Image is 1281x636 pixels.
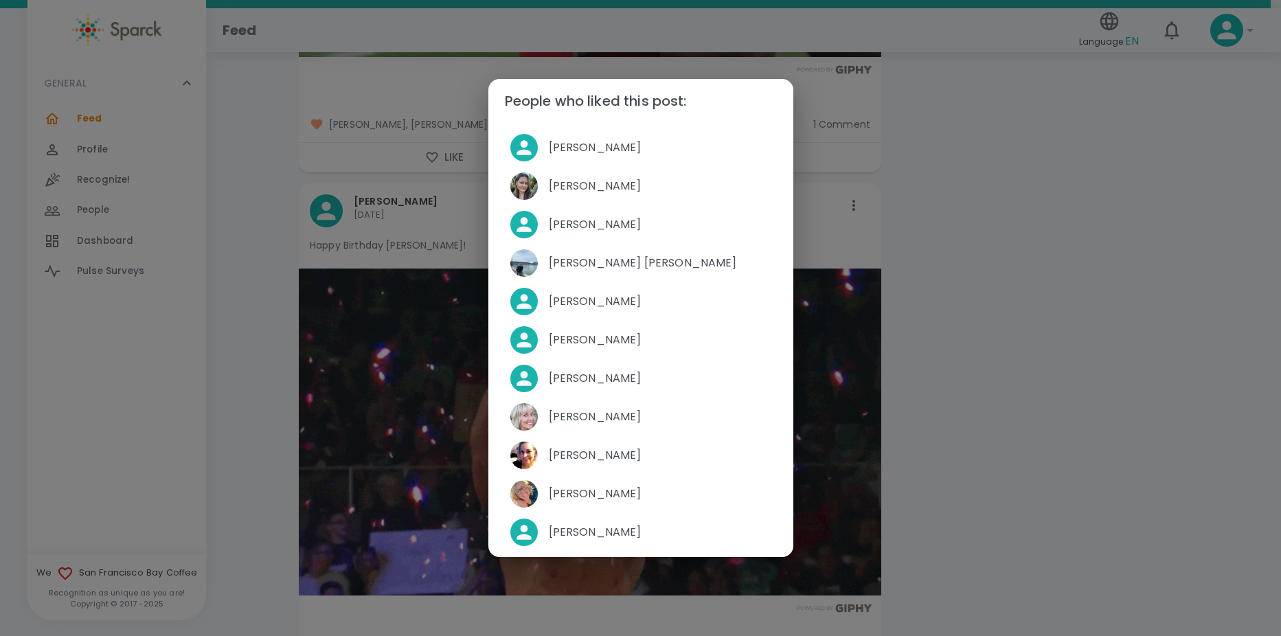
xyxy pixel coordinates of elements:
span: [PERSON_NAME] [PERSON_NAME] [549,255,771,271]
span: [PERSON_NAME] [549,486,771,502]
div: [PERSON_NAME] [499,359,782,398]
div: Picture of Emily Eaton[PERSON_NAME] [499,475,782,513]
img: Picture of Anna Belle Heredia [510,249,538,277]
div: Picture of Anna Belle Heredia[PERSON_NAME] [PERSON_NAME] [499,244,782,282]
div: Picture of Mackenzie Vega[PERSON_NAME] [499,167,782,205]
img: Picture of Nikki Meeks [510,442,538,469]
span: [PERSON_NAME] [549,332,771,348]
img: Picture of Emily Eaton [510,480,538,508]
img: Picture of Linda Chock [510,403,538,431]
span: [PERSON_NAME] [549,409,771,425]
span: [PERSON_NAME] [549,293,771,310]
div: [PERSON_NAME] [499,282,782,321]
div: Picture of Linda Chock[PERSON_NAME] [499,398,782,436]
div: [PERSON_NAME] [499,205,782,244]
span: [PERSON_NAME] [549,447,771,464]
img: Picture of Mackenzie Vega [510,172,538,200]
h2: People who liked this post: [488,79,793,123]
span: [PERSON_NAME] [549,370,771,387]
span: [PERSON_NAME] [549,139,771,156]
span: [PERSON_NAME] [549,524,771,541]
div: [PERSON_NAME] [499,513,782,552]
span: [PERSON_NAME] [549,178,771,194]
div: [PERSON_NAME] [499,321,782,359]
div: Picture of Nikki Meeks[PERSON_NAME] [499,436,782,475]
span: [PERSON_NAME] [549,216,771,233]
div: [PERSON_NAME] [499,128,782,167]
